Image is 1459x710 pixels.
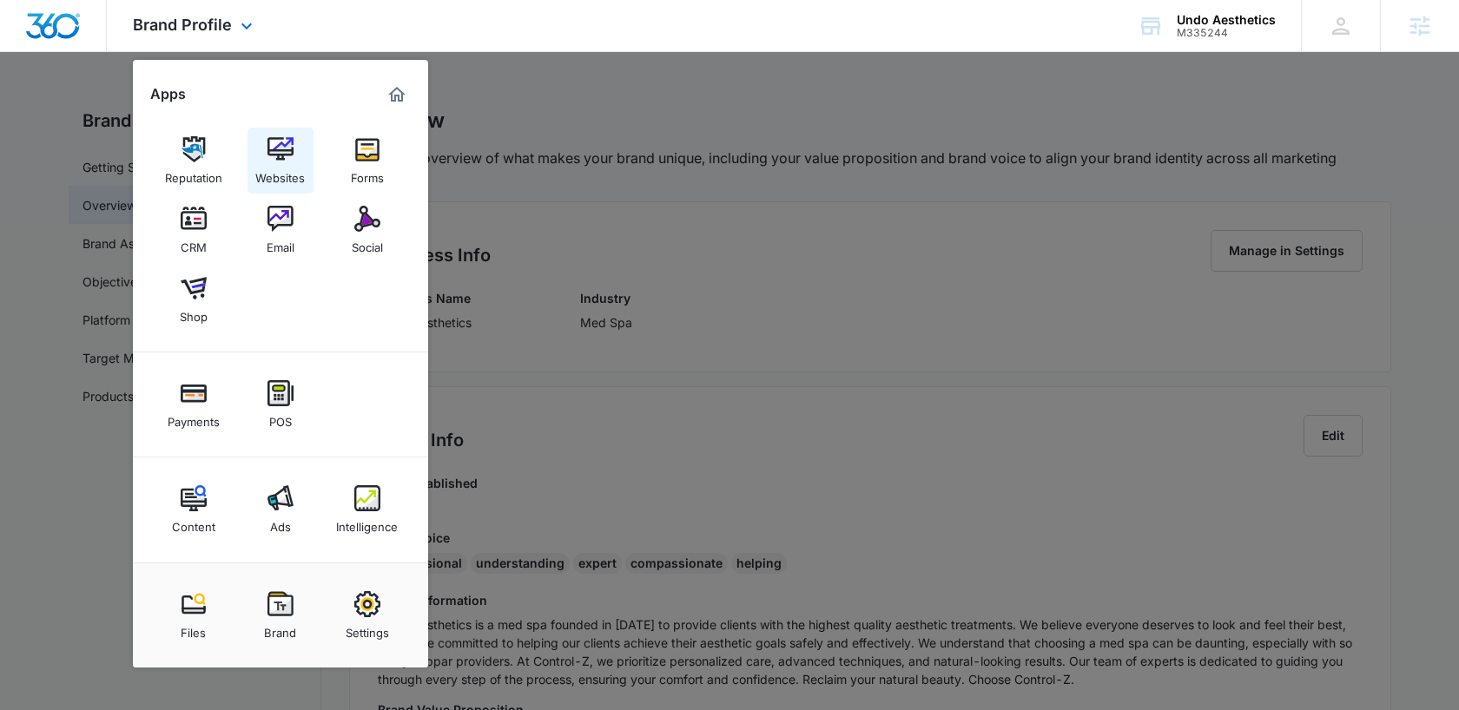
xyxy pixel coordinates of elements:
[334,128,400,194] a: Forms
[161,582,227,648] a: Files
[161,371,227,437] a: Payments
[334,197,400,263] a: Social
[150,86,186,102] h2: Apps
[133,16,232,34] span: Brand Profile
[267,232,294,254] div: Email
[165,162,222,185] div: Reputation
[161,128,227,194] a: Reputation
[181,232,207,254] div: CRM
[248,371,314,437] a: POS
[172,511,215,534] div: Content
[352,232,383,254] div: Social
[346,617,389,640] div: Settings
[264,617,296,640] div: Brand
[383,81,411,108] a: Marketing 360® Dashboard
[255,162,305,185] div: Websites
[161,197,227,263] a: CRM
[181,617,206,640] div: Files
[248,477,314,542] a: Ads
[334,582,400,648] a: Settings
[1177,13,1276,27] div: account name
[161,266,227,332] a: Shop
[1177,27,1276,39] div: account id
[334,477,400,542] a: Intelligence
[161,477,227,542] a: Content
[270,511,291,534] div: Ads
[248,582,314,648] a: Brand
[180,301,208,324] div: Shop
[248,128,314,194] a: Websites
[248,197,314,263] a: Email
[351,162,384,185] div: Forms
[269,406,292,429] div: POS
[336,511,398,534] div: Intelligence
[168,406,220,429] div: Payments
